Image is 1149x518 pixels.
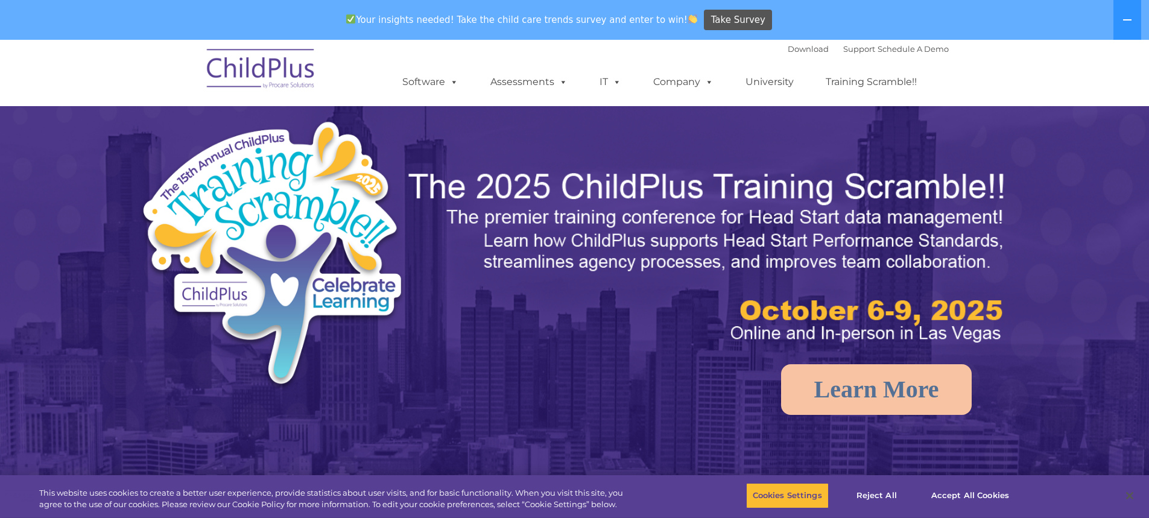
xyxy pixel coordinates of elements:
[346,14,355,24] img: ✅
[746,483,829,508] button: Cookies Settings
[711,10,765,31] span: Take Survey
[390,70,470,94] a: Software
[341,8,703,31] span: Your insights needed! Take the child care trends survey and enter to win!
[925,483,1016,508] button: Accept All Cookies
[587,70,633,94] a: IT
[814,70,929,94] a: Training Scramble!!
[839,483,914,508] button: Reject All
[688,14,697,24] img: 👏
[704,10,772,31] a: Take Survey
[781,364,972,415] a: Learn More
[788,44,949,54] font: |
[878,44,949,54] a: Schedule A Demo
[39,487,632,511] div: This website uses cookies to create a better user experience, provide statistics about user visit...
[733,70,806,94] a: University
[788,44,829,54] a: Download
[641,70,726,94] a: Company
[478,70,580,94] a: Assessments
[201,40,321,101] img: ChildPlus by Procare Solutions
[843,44,875,54] a: Support
[1116,482,1143,509] button: Close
